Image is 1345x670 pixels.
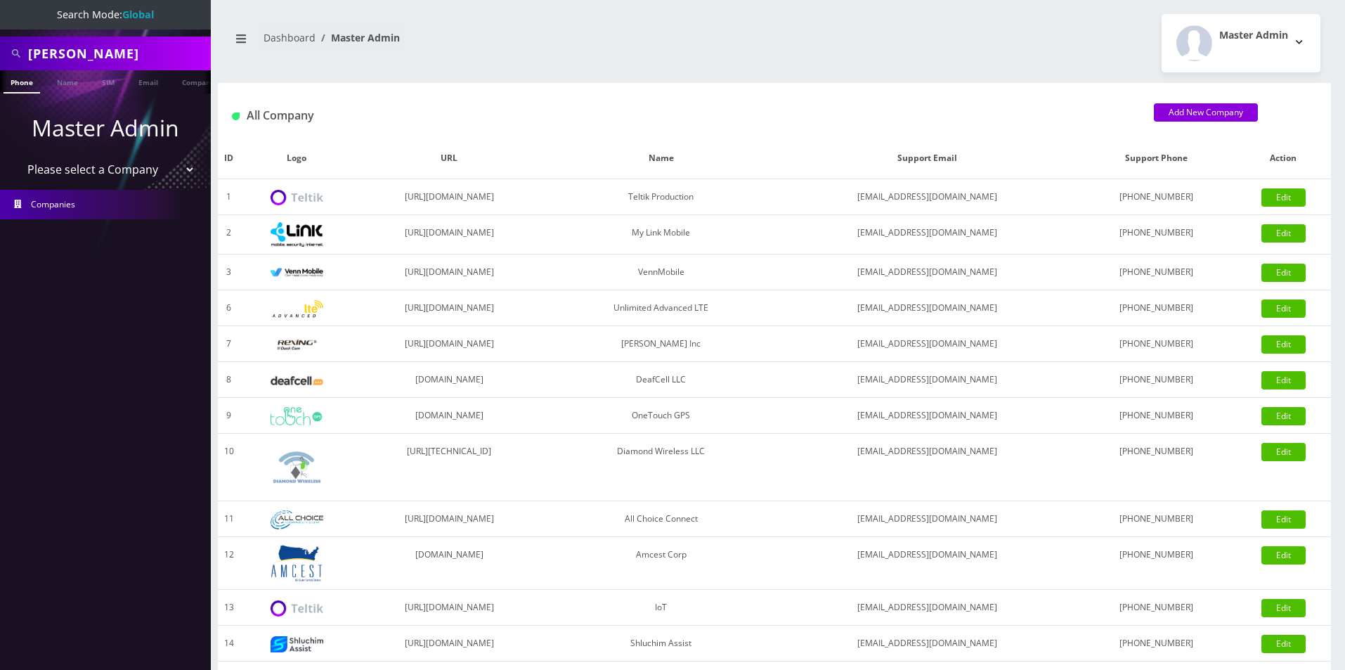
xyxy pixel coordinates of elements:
[175,70,222,92] a: Company
[218,138,240,179] th: ID
[218,362,240,398] td: 8
[218,326,240,362] td: 7
[232,109,1133,122] h1: All Company
[316,30,400,45] li: Master Admin
[1077,626,1235,662] td: [PHONE_NUMBER]
[1261,188,1306,207] a: Edit
[545,434,777,501] td: Diamond Wireless LLC
[1261,407,1306,425] a: Edit
[777,590,1077,626] td: [EMAIL_ADDRESS][DOMAIN_NAME]
[353,434,545,501] td: [URL][TECHNICAL_ID]
[777,434,1077,501] td: [EMAIL_ADDRESS][DOMAIN_NAME]
[1261,510,1306,529] a: Edit
[95,70,122,92] a: SIM
[545,626,777,662] td: Shluchim Assist
[777,179,1077,215] td: [EMAIL_ADDRESS][DOMAIN_NAME]
[1219,30,1288,41] h2: Master Admin
[218,215,240,255] td: 2
[218,255,240,290] td: 3
[545,537,777,590] td: Amcest Corp
[1077,326,1235,362] td: [PHONE_NUMBER]
[50,70,85,92] a: Name
[1261,224,1306,243] a: Edit
[1077,290,1235,326] td: [PHONE_NUMBER]
[545,179,777,215] td: Teltik Production
[1077,398,1235,434] td: [PHONE_NUMBER]
[777,138,1077,179] th: Support Email
[228,23,764,63] nav: breadcrumb
[1077,501,1235,537] td: [PHONE_NUMBER]
[1077,362,1235,398] td: [PHONE_NUMBER]
[232,112,240,120] img: All Company
[28,40,207,67] input: Search All Companies
[353,138,545,179] th: URL
[1154,103,1258,122] a: Add New Company
[777,362,1077,398] td: [EMAIL_ADDRESS][DOMAIN_NAME]
[353,255,545,290] td: [URL][DOMAIN_NAME]
[264,31,316,44] a: Dashboard
[271,268,323,278] img: VennMobile
[240,138,353,179] th: Logo
[1261,299,1306,318] a: Edit
[218,537,240,590] td: 12
[353,290,545,326] td: [URL][DOMAIN_NAME]
[1077,590,1235,626] td: [PHONE_NUMBER]
[353,179,545,215] td: [URL][DOMAIN_NAME]
[777,537,1077,590] td: [EMAIL_ADDRESS][DOMAIN_NAME]
[1261,371,1306,389] a: Edit
[353,398,545,434] td: [DOMAIN_NAME]
[271,600,323,617] img: IoT
[131,70,165,92] a: Email
[777,501,1077,537] td: [EMAIL_ADDRESS][DOMAIN_NAME]
[777,215,1077,255] td: [EMAIL_ADDRESS][DOMAIN_NAME]
[353,501,545,537] td: [URL][DOMAIN_NAME]
[353,215,545,255] td: [URL][DOMAIN_NAME]
[1261,635,1306,653] a: Edit
[271,190,323,206] img: Teltik Production
[1236,138,1331,179] th: Action
[353,590,545,626] td: [URL][DOMAIN_NAME]
[1077,215,1235,255] td: [PHONE_NUMBER]
[218,398,240,434] td: 9
[1077,255,1235,290] td: [PHONE_NUMBER]
[545,326,777,362] td: [PERSON_NAME] Inc
[218,179,240,215] td: 1
[777,290,1077,326] td: [EMAIL_ADDRESS][DOMAIN_NAME]
[1261,443,1306,461] a: Edit
[353,626,545,662] td: [URL][DOMAIN_NAME]
[1162,14,1320,72] button: Master Admin
[218,590,240,626] td: 13
[545,590,777,626] td: IoT
[777,398,1077,434] td: [EMAIL_ADDRESS][DOMAIN_NAME]
[271,636,323,652] img: Shluchim Assist
[545,398,777,434] td: OneTouch GPS
[271,376,323,385] img: DeafCell LLC
[545,255,777,290] td: VennMobile
[218,434,240,501] td: 10
[31,198,75,210] span: Companies
[4,70,40,94] a: Phone
[271,338,323,352] img: Rexing Inc
[218,626,240,662] td: 14
[1077,179,1235,215] td: [PHONE_NUMBER]
[545,501,777,537] td: All Choice Connect
[1077,434,1235,501] td: [PHONE_NUMBER]
[777,626,1077,662] td: [EMAIL_ADDRESS][DOMAIN_NAME]
[218,501,240,537] td: 11
[271,510,323,529] img: All Choice Connect
[777,326,1077,362] td: [EMAIL_ADDRESS][DOMAIN_NAME]
[218,290,240,326] td: 6
[271,222,323,247] img: My Link Mobile
[545,215,777,255] td: My Link Mobile
[1261,335,1306,354] a: Edit
[545,362,777,398] td: DeafCell LLC
[1261,264,1306,282] a: Edit
[271,544,323,582] img: Amcest Corp
[353,362,545,398] td: [DOMAIN_NAME]
[353,537,545,590] td: [DOMAIN_NAME]
[1261,599,1306,617] a: Edit
[271,300,323,318] img: Unlimited Advanced LTE
[1261,546,1306,565] a: Edit
[1077,537,1235,590] td: [PHONE_NUMBER]
[57,8,154,21] span: Search Mode:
